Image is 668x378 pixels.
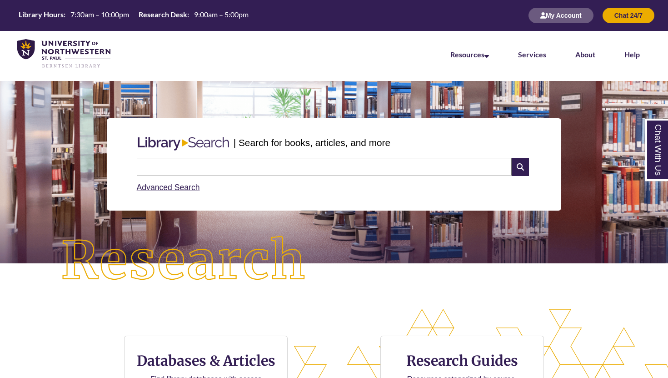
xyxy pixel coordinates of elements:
[388,352,536,369] h3: Research Guides
[17,39,110,69] img: UNWSP Library Logo
[624,50,640,59] a: Help
[132,352,280,369] h3: Databases & Articles
[450,50,489,59] a: Resources
[234,136,390,150] p: | Search for books, articles, and more
[15,10,67,20] th: Library Hours:
[528,8,593,23] button: My Account
[15,10,252,21] table: Hours Today
[575,50,595,59] a: About
[528,11,593,19] a: My Account
[137,183,200,192] a: Advanced Search
[194,10,249,19] span: 9:00am – 5:00pm
[512,158,529,176] i: Search
[518,50,546,59] a: Services
[603,8,654,23] button: Chat 24/7
[135,10,190,20] th: Research Desk:
[133,133,234,154] img: Libary Search
[70,10,129,19] span: 7:30am – 10:00pm
[15,10,252,22] a: Hours Today
[603,11,654,19] a: Chat 24/7
[34,209,334,313] img: Research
